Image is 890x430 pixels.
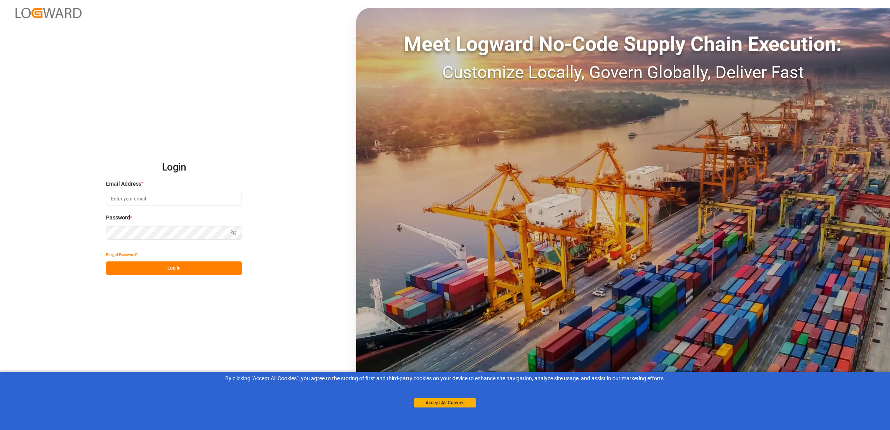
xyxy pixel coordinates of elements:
div: By clicking "Accept All Cookies”, you agree to the storing of first and third-party cookies on yo... [5,374,885,383]
div: Customize Locally, Govern Globally, Deliver Fast [356,59,890,85]
span: Password [106,214,130,222]
img: Logward_new_orange.png [16,8,82,18]
button: Log In [106,261,242,275]
button: Forgot Password? [106,248,138,261]
div: Meet Logward No-Code Supply Chain Execution: [356,29,890,59]
span: Email Address [106,180,141,188]
input: Enter your email [106,192,242,205]
h2: Login [106,155,242,180]
button: Accept All Cookies [414,398,476,407]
